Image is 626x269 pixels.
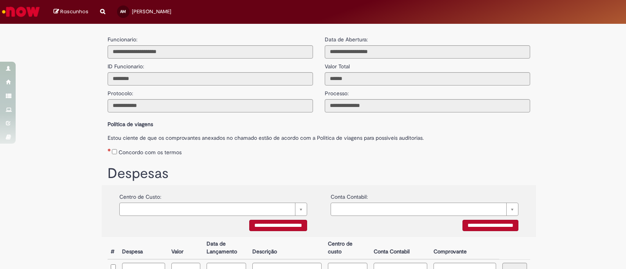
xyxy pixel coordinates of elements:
[119,237,168,259] th: Despesa
[108,59,144,70] label: ID Funcionario:
[60,8,88,15] span: Rascunhos
[325,86,349,97] label: Processo:
[119,203,307,216] a: Limpar campo {0}
[108,121,153,128] b: Política de viagens
[54,8,88,16] a: Rascunhos
[325,237,371,259] th: Centro de custo
[132,8,171,15] span: [PERSON_NAME]
[325,36,368,43] label: Data de Abertura:
[108,166,530,182] h1: Despesas
[249,237,324,259] th: Descrição
[331,203,518,216] a: Limpar campo {0}
[108,130,530,142] label: Estou ciente de que os comprovantes anexados no chamado estão de acordo com a Politica de viagens...
[325,59,350,70] label: Valor Total
[203,237,249,259] th: Data de Lançamento
[371,237,430,259] th: Conta Contabil
[108,237,119,259] th: #
[108,36,137,43] label: Funcionario:
[119,189,161,201] label: Centro de Custo:
[108,86,133,97] label: Protocolo:
[119,148,182,156] label: Concordo com os termos
[331,189,368,201] label: Conta Contabil:
[430,237,500,259] th: Comprovante
[120,9,126,14] span: AM
[1,4,41,20] img: ServiceNow
[168,237,203,259] th: Valor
